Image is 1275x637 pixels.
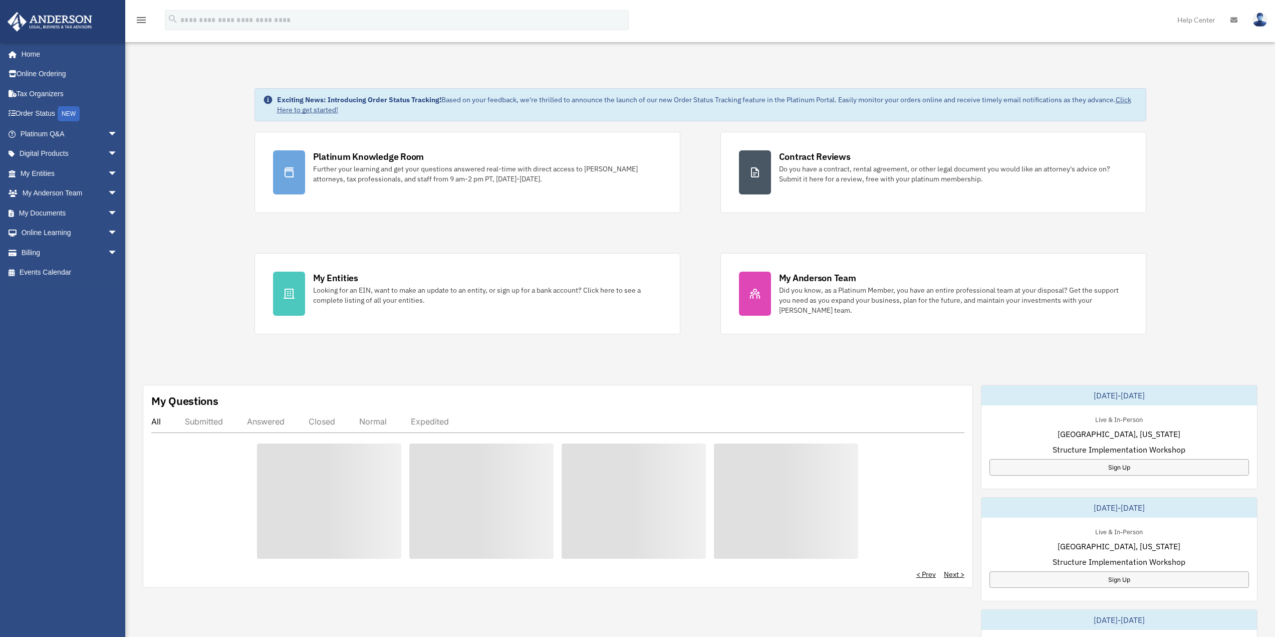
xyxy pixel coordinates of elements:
div: [DATE]-[DATE] [981,385,1257,405]
div: NEW [58,106,80,121]
a: Next > [944,569,964,579]
div: Contract Reviews [779,150,851,163]
a: My Anderson Teamarrow_drop_down [7,183,133,203]
img: User Pic [1252,13,1267,27]
span: arrow_drop_down [108,144,128,164]
span: arrow_drop_down [108,183,128,204]
div: Platinum Knowledge Room [313,150,424,163]
a: < Prev [916,569,936,579]
a: Events Calendar [7,263,133,283]
div: [DATE]-[DATE] [981,610,1257,630]
span: arrow_drop_down [108,203,128,224]
a: Sign Up [989,459,1249,476]
div: Closed [309,416,335,427]
div: Live & In-Person [1087,413,1151,424]
div: My Entities [313,272,358,284]
div: Based on your feedback, we're thrilled to announce the launch of our new Order Status Tracking fe... [277,95,1138,115]
div: Expedited [411,416,449,427]
span: Structure Implementation Workshop [1053,556,1185,568]
a: Order StatusNEW [7,104,133,124]
a: Online Learningarrow_drop_down [7,223,133,243]
a: Billingarrow_drop_down [7,243,133,263]
div: Did you know, as a Platinum Member, you have an entire professional team at your disposal? Get th... [779,285,1128,315]
div: Live & In-Person [1087,526,1151,536]
span: [GEOGRAPHIC_DATA], [US_STATE] [1058,428,1180,440]
a: My Entitiesarrow_drop_down [7,163,133,183]
strong: Exciting News: Introducing Order Status Tracking! [277,95,441,104]
span: arrow_drop_down [108,124,128,144]
span: arrow_drop_down [108,243,128,263]
a: Click Here to get started! [277,95,1131,114]
span: arrow_drop_down [108,223,128,244]
div: Further your learning and get your questions answered real-time with direct access to [PERSON_NAM... [313,164,662,184]
i: menu [135,14,147,26]
div: [DATE]-[DATE] [981,498,1257,518]
span: [GEOGRAPHIC_DATA], [US_STATE] [1058,540,1180,552]
a: Online Ordering [7,64,133,84]
a: Contract Reviews Do you have a contract, rental agreement, or other legal document you would like... [720,132,1146,213]
div: My Anderson Team [779,272,856,284]
span: Structure Implementation Workshop [1053,444,1185,456]
a: Digital Productsarrow_drop_down [7,144,133,164]
a: Tax Organizers [7,84,133,104]
div: Looking for an EIN, want to make an update to an entity, or sign up for a bank account? Click her... [313,285,662,305]
a: Home [7,44,128,64]
a: Platinum Q&Aarrow_drop_down [7,124,133,144]
a: My Anderson Team Did you know, as a Platinum Member, you have an entire professional team at your... [720,253,1146,334]
a: Sign Up [989,571,1249,588]
a: Platinum Knowledge Room Further your learning and get your questions answered real-time with dire... [254,132,680,213]
a: My Documentsarrow_drop_down [7,203,133,223]
a: menu [135,18,147,26]
img: Anderson Advisors Platinum Portal [5,12,95,32]
div: Submitted [185,416,223,427]
span: arrow_drop_down [108,163,128,184]
a: My Entities Looking for an EIN, want to make an update to an entity, or sign up for a bank accoun... [254,253,680,334]
div: All [151,416,161,427]
div: My Questions [151,393,218,408]
div: Normal [359,416,387,427]
i: search [167,14,178,25]
div: Answered [247,416,285,427]
div: Do you have a contract, rental agreement, or other legal document you would like an attorney's ad... [779,164,1128,184]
